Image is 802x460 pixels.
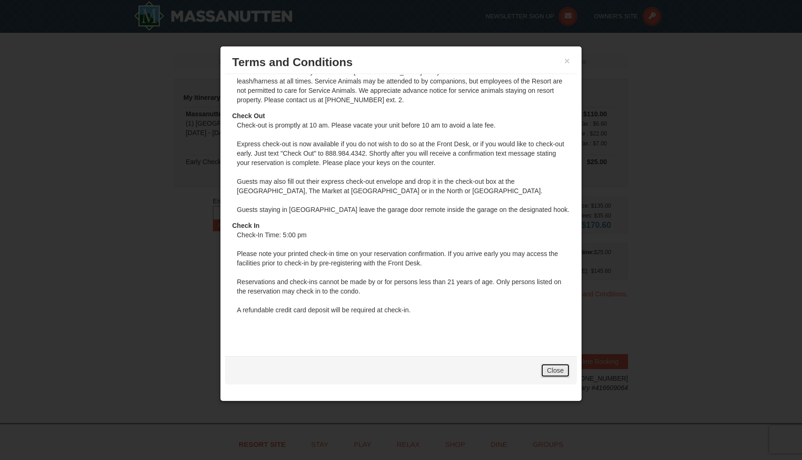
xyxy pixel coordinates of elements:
[232,111,570,121] dt: Check Out
[237,230,570,321] dd: Check-In Time: 5:00 pm Please note your printed check-in time on your reservation confirmation. I...
[564,56,570,66] button: ×
[232,221,570,230] dt: Check In
[232,55,570,69] h3: Terms and Conditions
[541,363,570,377] a: Close
[237,121,570,221] dd: Check-out is promptly at 10 am. Please vacate your unit before 10 am to avoid a late fee. Express...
